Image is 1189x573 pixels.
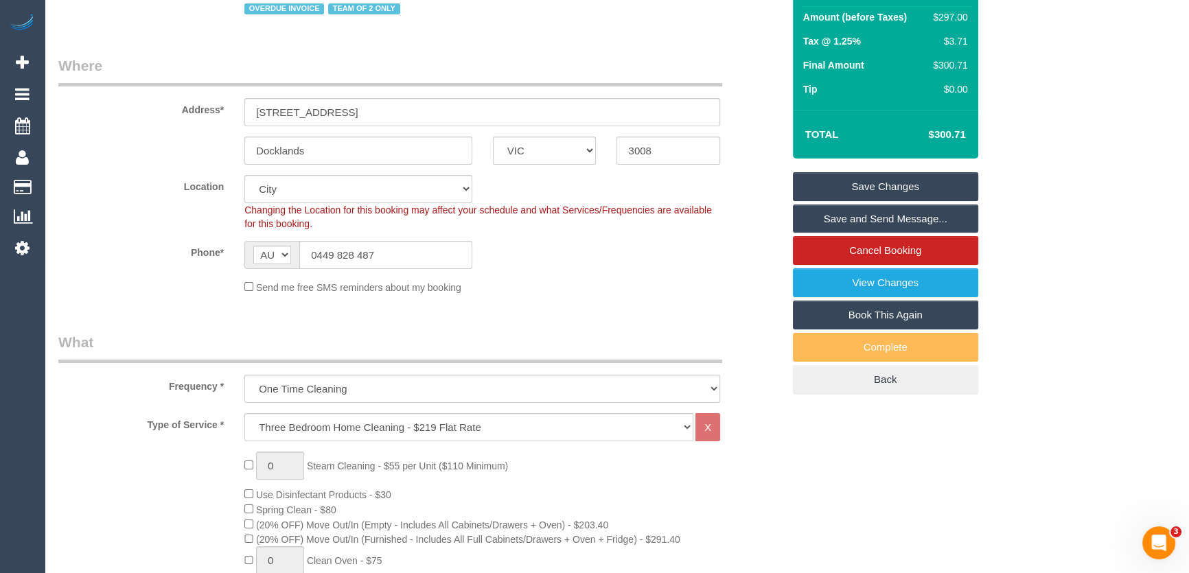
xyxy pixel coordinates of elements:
div: $0.00 [927,82,967,96]
a: Save and Send Message... [793,204,978,233]
span: Clean Oven - $75 [307,555,382,566]
input: Post Code* [616,137,720,165]
label: Type of Service * [48,413,234,432]
div: $300.71 [927,58,967,72]
div: $3.71 [927,34,967,48]
a: View Changes [793,268,978,297]
div: $297.00 [927,10,967,24]
a: Book This Again [793,301,978,329]
span: Spring Clean - $80 [256,504,336,515]
label: Tip [803,82,818,96]
label: Final Amount [803,58,864,72]
label: Amount (before Taxes) [803,10,907,24]
input: Suburb* [244,137,472,165]
label: Tax @ 1.25% [803,34,861,48]
span: (20% OFF) Move Out/In (Furnished - Includes All Full Cabinets/Drawers + Oven + Fridge) - $291.40 [256,534,680,545]
span: Send me free SMS reminders about my booking [256,282,461,293]
iframe: Intercom live chat [1142,526,1175,559]
span: Changing the Location for this booking may affect your schedule and what Services/Frequencies are... [244,204,712,229]
label: Location [48,175,234,194]
span: Steam Cleaning - $55 per Unit ($110 Minimum) [307,460,508,471]
span: (20% OFF) Move Out/In (Empty - Includes All Cabinets/Drawers + Oven) - $203.40 [256,519,608,530]
span: TEAM OF 2 ONLY [328,3,400,14]
span: 3 [1170,526,1181,537]
img: Automaid Logo [8,14,36,33]
legend: Where [58,56,722,86]
a: Back [793,365,978,394]
span: OVERDUE INVOICE [244,3,324,14]
a: Save Changes [793,172,978,201]
label: Frequency * [48,375,234,393]
input: Phone* [299,241,472,269]
label: Address* [48,98,234,117]
span: Use Disinfectant Products - $30 [256,489,391,500]
strong: Total [805,128,839,140]
label: Phone* [48,241,234,259]
h4: $300.71 [887,129,965,141]
legend: What [58,332,722,363]
a: Cancel Booking [793,236,978,265]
